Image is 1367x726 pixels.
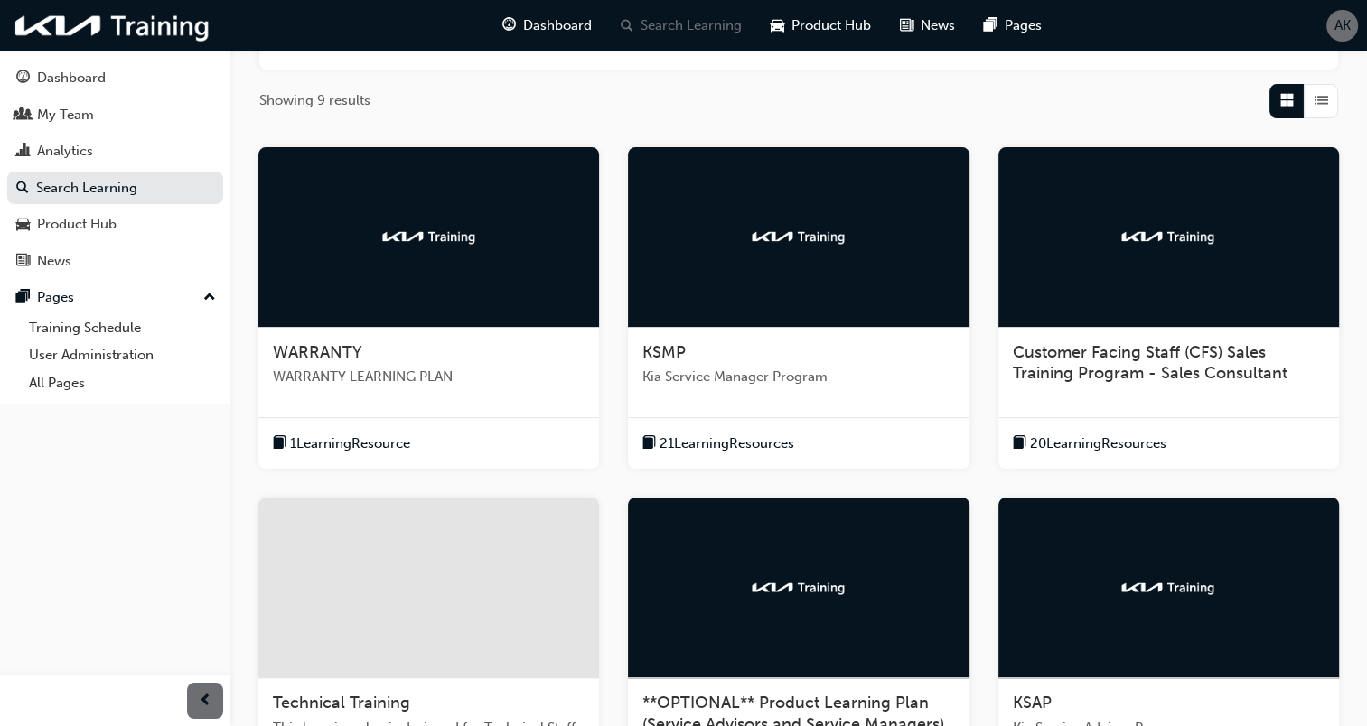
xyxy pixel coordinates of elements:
[259,90,370,111] span: Showing 9 results
[7,281,223,314] button: Pages
[379,228,479,246] img: kia-training
[998,147,1339,470] a: kia-trainingCustomer Facing Staff (CFS) Sales Training Program - Sales Consultantbook-icon20Learn...
[16,70,30,87] span: guage-icon
[1030,433,1166,454] span: 20 Learning Resources
[628,147,969,470] a: kia-trainingKSMPKia Service Manager Programbook-icon21LearningResources
[199,690,212,712] span: prev-icon
[885,7,969,44] a: news-iconNews
[641,15,742,36] span: Search Learning
[290,433,410,454] span: 1 Learning Resource
[771,14,784,37] span: car-icon
[1119,579,1218,597] img: kia-training
[660,433,794,454] span: 21 Learning Resources
[16,254,30,270] span: news-icon
[22,341,223,369] a: User Administration
[7,61,223,95] a: Dashboard
[22,314,223,342] a: Training Schedule
[523,15,592,36] span: Dashboard
[756,7,885,44] a: car-iconProduct Hub
[22,369,223,397] a: All Pages
[621,14,633,37] span: search-icon
[273,433,286,455] span: book-icon
[37,214,117,235] div: Product Hub
[1315,90,1328,111] span: List
[1005,15,1042,36] span: Pages
[7,172,223,205] a: Search Learning
[1013,342,1287,384] span: Customer Facing Staff (CFS) Sales Training Program - Sales Consultant
[642,342,686,362] span: KSMP
[1013,433,1166,455] button: book-icon20LearningResources
[749,579,848,597] img: kia-training
[273,433,410,455] button: book-icon1LearningResource
[642,433,656,455] span: book-icon
[1280,90,1294,111] span: Grid
[749,228,848,246] img: kia-training
[203,286,216,310] span: up-icon
[16,144,30,160] span: chart-icon
[258,147,599,470] a: kia-trainingWARRANTYWARRANTY LEARNING PLANbook-icon1LearningResource
[488,7,606,44] a: guage-iconDashboard
[16,107,30,124] span: people-icon
[791,15,871,36] span: Product Hub
[7,98,223,132] a: My Team
[37,287,74,308] div: Pages
[1119,228,1218,246] img: kia-training
[921,15,955,36] span: News
[16,217,30,233] span: car-icon
[16,290,30,306] span: pages-icon
[606,7,756,44] a: search-iconSearch Learning
[7,58,223,281] button: DashboardMy TeamAnalyticsSearch LearningProduct HubNews
[1013,433,1026,455] span: book-icon
[37,251,71,272] div: News
[1013,693,1052,712] span: KSAP
[16,181,29,197] span: search-icon
[642,433,794,455] button: book-icon21LearningResources
[273,367,585,387] span: WARRANTY LEARNING PLAN
[273,693,410,712] span: Technical Training
[37,141,93,162] div: Analytics
[1326,10,1358,42] button: AK
[502,14,516,37] span: guage-icon
[969,7,1056,44] a: pages-iconPages
[1334,15,1351,36] span: AK
[37,68,106,88] div: Dashboard
[273,342,362,362] span: WARRANTY
[984,14,997,37] span: pages-icon
[37,105,94,126] div: My Team
[7,245,223,278] a: News
[9,7,217,44] img: kia-training
[900,14,913,37] span: news-icon
[7,208,223,241] a: Product Hub
[7,135,223,168] a: Analytics
[642,367,954,387] span: Kia Service Manager Program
